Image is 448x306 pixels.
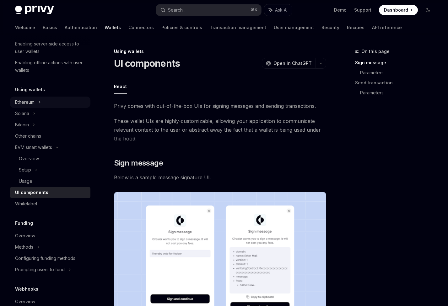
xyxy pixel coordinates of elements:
button: Open in ChatGPT [262,58,316,69]
a: API reference [372,20,402,35]
img: dark logo [15,6,54,14]
a: Whitelabel [10,198,90,209]
div: Overview [15,298,35,305]
a: Wallets [105,20,121,35]
a: Usage [10,176,90,187]
a: Support [354,7,371,13]
a: Send transaction [355,78,438,88]
div: Bitcoin [15,121,29,129]
div: Whitelabel [15,200,37,208]
a: Welcome [15,20,35,35]
a: Enabling offline actions with user wallets [10,57,90,76]
a: Transaction management [210,20,266,35]
a: Dashboard [379,5,418,15]
div: Overview [15,232,35,240]
span: ⌘ K [251,8,257,13]
span: These wallet UIs are highly-customizable, allowing your application to communicate relevant conte... [114,117,326,143]
a: Sign message [355,58,438,68]
div: Using wallets [114,48,326,55]
span: Below is a sample message signature UI. [114,173,326,182]
div: Methods [15,243,33,251]
a: Parameters [360,68,438,78]
button: Toggle dark mode [423,5,433,15]
a: Overview [10,230,90,241]
span: On this page [361,48,390,55]
h5: Using wallets [15,86,45,93]
div: Enabling offline actions with user wallets [15,59,87,74]
a: Connectors [128,20,154,35]
div: EVM smart wallets [15,144,52,151]
span: Open in ChatGPT [273,60,312,66]
div: Prompting users to fund [15,266,65,273]
a: Basics [43,20,57,35]
div: Solana [15,110,29,117]
a: Security [321,20,339,35]
div: Overview [19,155,39,162]
a: Demo [334,7,347,13]
div: Ethereum [15,98,35,106]
span: Dashboard [384,7,408,13]
h5: Webhooks [15,285,38,293]
a: Policies & controls [161,20,202,35]
div: Other chains [15,132,41,140]
div: UI components [15,189,48,196]
h1: UI components [114,58,180,69]
a: Parameters [360,88,438,98]
a: Authentication [65,20,97,35]
a: Recipes [347,20,364,35]
div: Configuring funding methods [15,255,75,262]
div: Usage [19,177,32,185]
button: Search...⌘K [156,4,261,16]
a: Enabling server-side access to user wallets [10,38,90,57]
div: Enabling server-side access to user wallets [15,40,87,55]
button: React [114,79,127,94]
h5: Funding [15,219,33,227]
a: Overview [10,153,90,164]
span: Privy comes with out-of-the-box UIs for signing messages and sending transactions. [114,102,326,110]
div: Search... [168,6,186,14]
a: User management [274,20,314,35]
a: UI components [10,187,90,198]
span: Ask AI [275,7,288,13]
span: Sign message [114,158,163,168]
div: Setup [19,166,31,174]
a: Other chains [10,130,90,142]
a: Configuring funding methods [10,253,90,264]
button: Ask AI [264,4,292,16]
